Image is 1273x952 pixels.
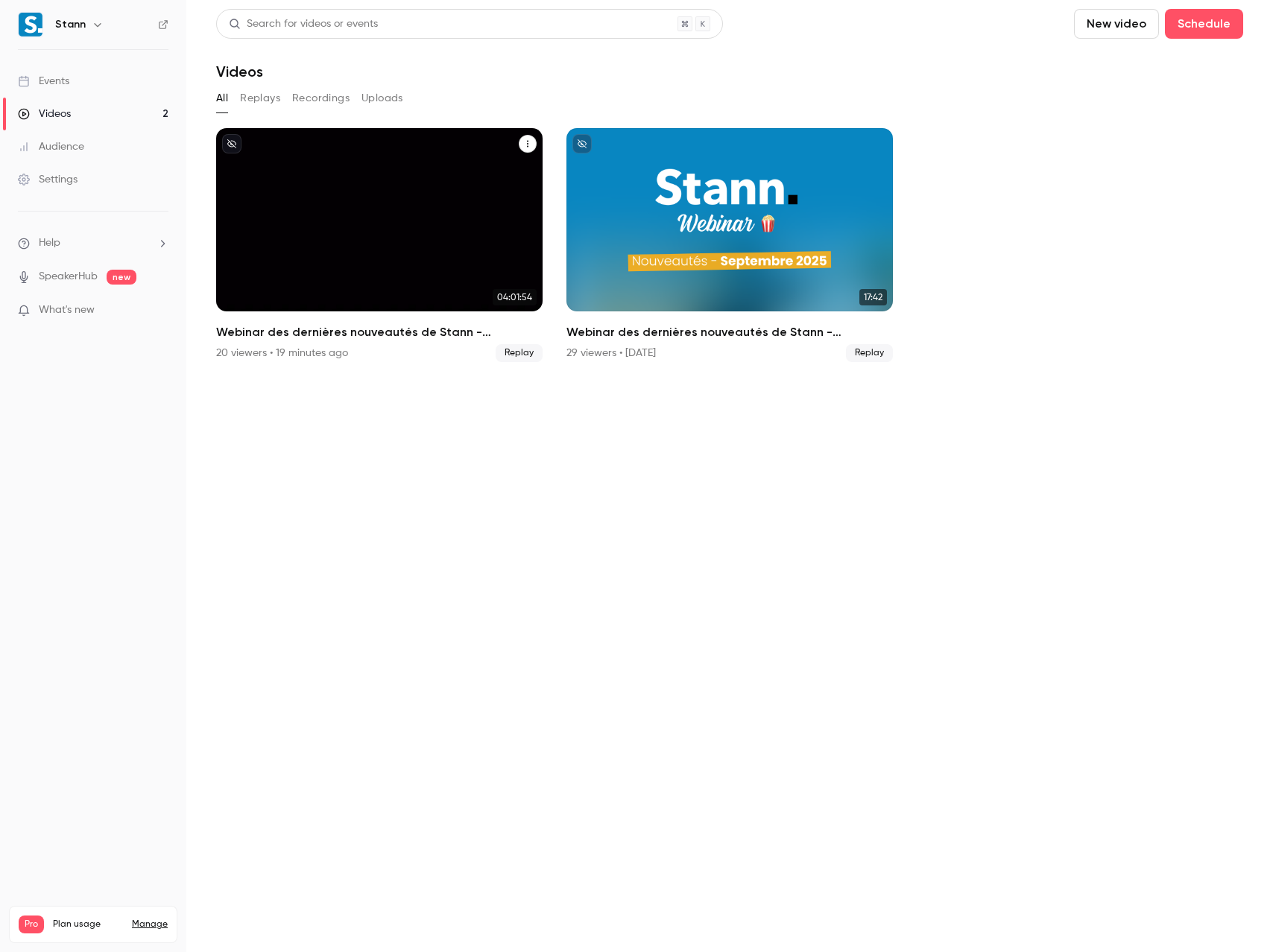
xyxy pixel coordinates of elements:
h1: Videos [216,63,263,80]
div: Search for videos or events [229,16,378,32]
a: Manage [132,918,168,930]
a: 04:01:54Webinar des dernières nouveautés de Stann - Septembre 2025 🎉20 viewers • 19 minutes agoRe... [216,128,543,362]
li: Webinar des dernières nouveautés de Stann - Septembre 2025 🎉 [216,128,543,362]
h6: Stann [55,17,86,32]
iframe: Noticeable Trigger [151,304,168,317]
div: Videos [18,107,71,121]
button: Schedule [1165,9,1243,39]
div: 20 viewers • 19 minutes ago [216,346,348,361]
img: Stann [19,13,42,37]
div: 29 viewers • [DATE] [566,346,656,361]
div: Events [18,74,69,89]
div: Settings [18,172,78,187]
span: 04:01:54 [493,289,537,305]
div: Audience [18,139,84,154]
button: unpublished [572,134,592,153]
button: Recordings [292,86,350,110]
span: Pro [19,915,44,933]
button: unpublished [222,134,241,153]
a: 17:42Webinar des dernières nouveautés de Stann - Septembre 2025 🎉29 viewers • [DATE]Replay [566,128,893,362]
span: Replay [496,344,543,362]
a: SpeakerHub [39,269,98,285]
li: Webinar des dernières nouveautés de Stann - Septembre 2025 🎉 [566,128,893,362]
section: Videos [216,9,1243,943]
h2: Webinar des dernières nouveautés de Stann - Septembre 2025 🎉 [216,323,543,341]
h2: Webinar des dernières nouveautés de Stann - Septembre 2025 🎉 [566,323,893,341]
span: Help [39,235,60,251]
span: What's new [39,302,95,318]
button: Uploads [361,86,403,110]
span: new [107,270,136,285]
span: Replay [846,344,893,362]
button: All [216,86,228,110]
span: Plan usage [53,918,123,930]
span: 17:42 [859,289,887,305]
li: help-dropdown-opener [18,235,168,251]
button: New video [1074,9,1159,39]
button: Replays [240,86,280,110]
ul: Videos [216,128,1243,362]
